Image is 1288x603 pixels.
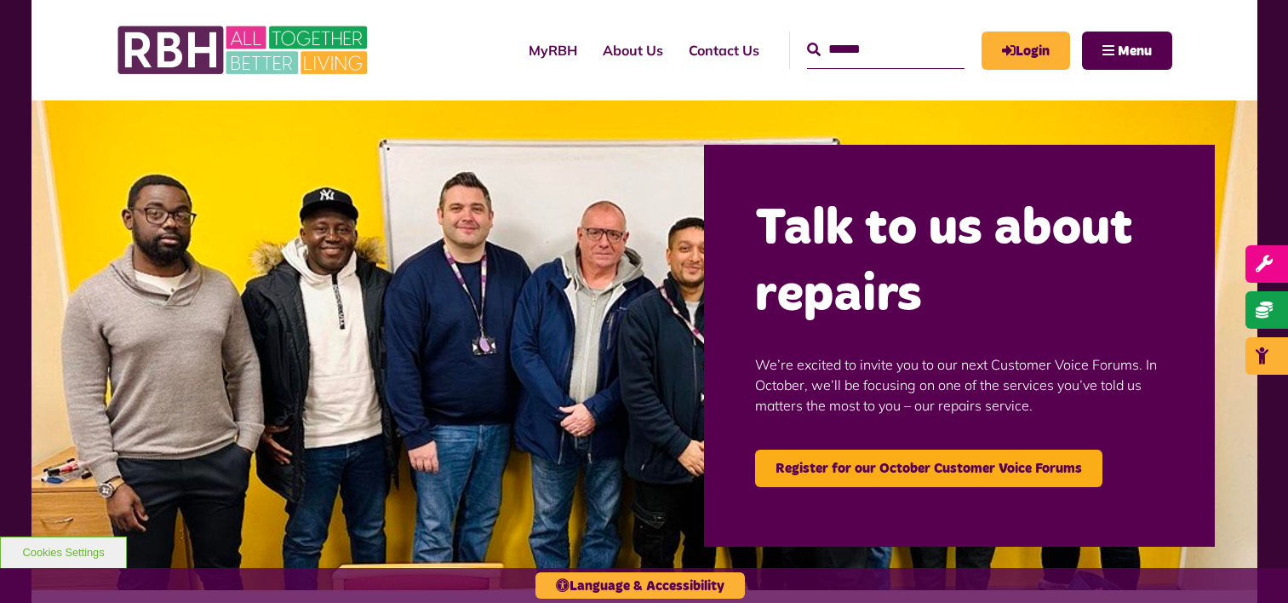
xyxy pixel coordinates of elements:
a: MyRBH [982,32,1070,70]
img: RBH [117,17,372,83]
button: Language & Accessibility [535,572,745,599]
a: MyRBH [516,27,590,73]
a: Register for our October Customer Voice Forums [755,450,1102,487]
img: Group photo of customers and colleagues at the Lighthouse Project [31,100,1257,590]
a: Contact Us [676,27,772,73]
h2: Talk to us about repairs [755,196,1164,329]
a: About Us [590,27,676,73]
p: We’re excited to invite you to our next Customer Voice Forums. In October, we’ll be focusing on o... [755,329,1164,441]
button: Navigation [1082,32,1172,70]
span: Menu [1118,44,1152,58]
